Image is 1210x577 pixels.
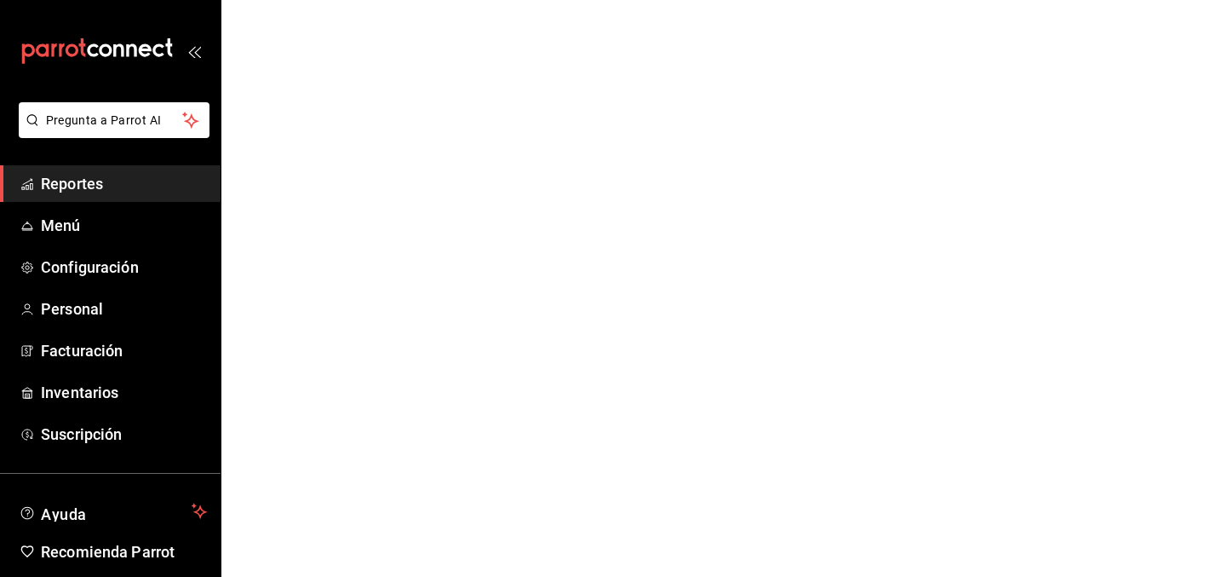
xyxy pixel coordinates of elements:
span: Reportes [41,172,207,195]
span: Inventarios [41,381,207,404]
span: Suscripción [41,423,207,446]
span: Menú [41,214,207,237]
span: Personal [41,297,207,320]
span: Configuración [41,256,207,279]
span: Facturación [41,339,207,362]
span: Recomienda Parrot [41,540,207,563]
span: Pregunta a Parrot AI [46,112,183,130]
span: Ayuda [41,501,185,522]
a: Pregunta a Parrot AI [12,124,209,141]
button: open_drawer_menu [187,44,201,58]
button: Pregunta a Parrot AI [19,102,209,138]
